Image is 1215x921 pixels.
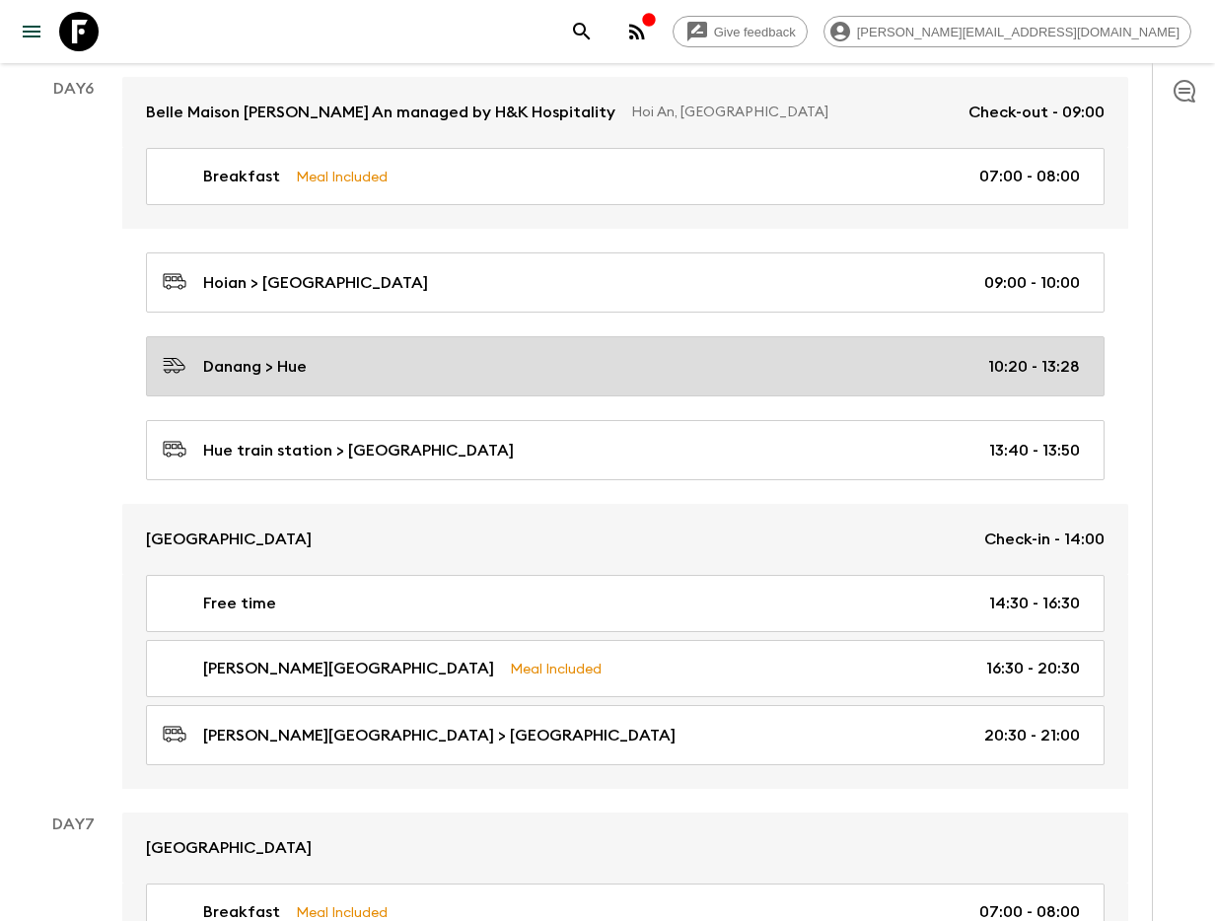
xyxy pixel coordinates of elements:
[846,25,1190,39] span: [PERSON_NAME][EMAIL_ADDRESS][DOMAIN_NAME]
[146,640,1105,697] a: [PERSON_NAME][GEOGRAPHIC_DATA]Meal Included16:30 - 20:30
[203,657,494,680] p: [PERSON_NAME][GEOGRAPHIC_DATA]
[203,271,428,295] p: Hoian > [GEOGRAPHIC_DATA]
[12,12,51,51] button: menu
[24,813,122,836] p: Day 7
[146,101,615,124] p: Belle Maison [PERSON_NAME] An managed by H&K Hospitality
[146,148,1105,205] a: BreakfastMeal Included07:00 - 08:00
[988,355,1080,379] p: 10:20 - 13:28
[146,252,1105,313] a: Hoian > [GEOGRAPHIC_DATA]09:00 - 10:00
[203,355,307,379] p: Danang > Hue
[984,271,1080,295] p: 09:00 - 10:00
[989,439,1080,462] p: 13:40 - 13:50
[823,16,1191,47] div: [PERSON_NAME][EMAIL_ADDRESS][DOMAIN_NAME]
[122,504,1128,575] a: [GEOGRAPHIC_DATA]Check-in - 14:00
[146,420,1105,480] a: Hue train station > [GEOGRAPHIC_DATA]13:40 - 13:50
[146,836,312,860] p: [GEOGRAPHIC_DATA]
[968,101,1105,124] p: Check-out - 09:00
[510,658,602,679] p: Meal Included
[146,336,1105,396] a: Danang > Hue10:20 - 13:28
[979,165,1080,188] p: 07:00 - 08:00
[673,16,808,47] a: Give feedback
[203,724,676,747] p: [PERSON_NAME][GEOGRAPHIC_DATA] > [GEOGRAPHIC_DATA]
[703,25,807,39] span: Give feedback
[984,528,1105,551] p: Check-in - 14:00
[296,166,388,187] p: Meal Included
[122,77,1128,148] a: Belle Maison [PERSON_NAME] An managed by H&K HospitalityHoi An, [GEOGRAPHIC_DATA]Check-out - 09:00
[146,705,1105,765] a: [PERSON_NAME][GEOGRAPHIC_DATA] > [GEOGRAPHIC_DATA]20:30 - 21:00
[562,12,602,51] button: search adventures
[122,813,1128,884] a: [GEOGRAPHIC_DATA]
[146,575,1105,632] a: Free time14:30 - 16:30
[203,592,276,615] p: Free time
[146,528,312,551] p: [GEOGRAPHIC_DATA]
[984,724,1080,747] p: 20:30 - 21:00
[24,77,122,101] p: Day 6
[989,592,1080,615] p: 14:30 - 16:30
[203,439,514,462] p: Hue train station > [GEOGRAPHIC_DATA]
[631,103,953,122] p: Hoi An, [GEOGRAPHIC_DATA]
[986,657,1080,680] p: 16:30 - 20:30
[203,165,280,188] p: Breakfast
